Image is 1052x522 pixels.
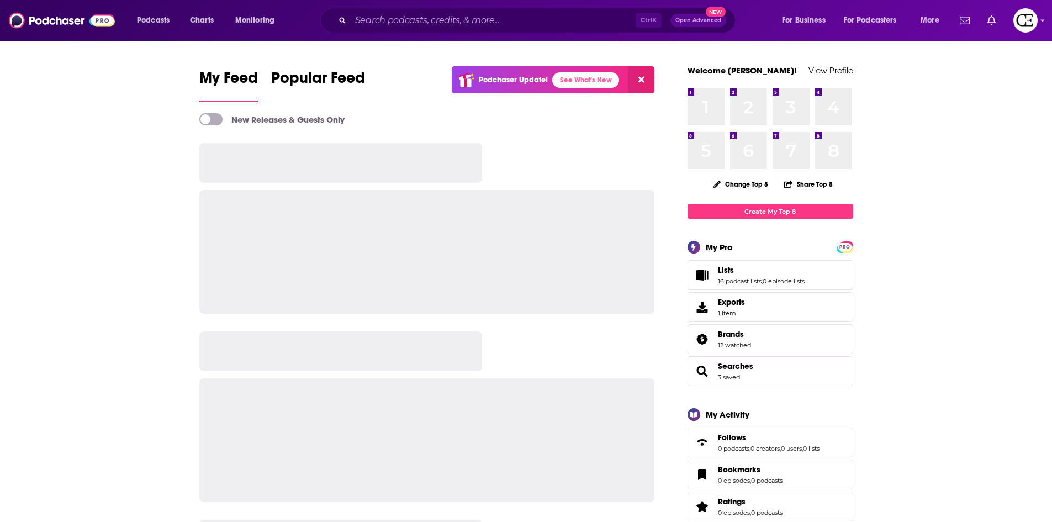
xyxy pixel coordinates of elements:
span: Ctrl K [636,13,662,28]
a: New Releases & Guests Only [199,113,345,125]
a: View Profile [808,65,853,76]
span: Logged in as cozyearthaudio [1013,8,1038,33]
a: Brands [718,329,751,339]
a: Charts [183,12,220,29]
a: Bookmarks [718,465,783,474]
span: Brands [718,329,744,339]
button: Change Top 8 [707,177,775,191]
a: Searches [691,363,713,379]
a: Ratings [718,497,783,507]
a: 0 podcasts [751,477,783,484]
span: Exports [691,299,713,315]
span: Brands [688,324,853,354]
span: Follows [718,433,746,442]
a: Bookmarks [691,467,713,482]
a: 3 saved [718,373,740,381]
span: , [762,277,763,285]
a: Follows [691,435,713,450]
div: My Activity [706,409,749,420]
img: User Profile [1013,8,1038,33]
span: Bookmarks [718,465,760,474]
a: Lists [718,265,805,275]
span: Exports [718,297,745,307]
a: Popular Feed [271,68,365,102]
a: Follows [718,433,820,442]
span: Popular Feed [271,68,365,94]
button: Open AdvancedNew [670,14,726,27]
a: 0 episodes [718,477,750,484]
a: 0 episodes [718,509,750,516]
span: , [750,477,751,484]
a: Lists [691,267,713,283]
span: Monitoring [235,13,274,28]
a: See What's New [552,72,619,88]
a: Welcome [PERSON_NAME]! [688,65,797,76]
button: open menu [129,12,184,29]
a: 12 watched [718,341,751,349]
span: , [802,445,803,452]
span: New [706,7,726,17]
a: 0 users [781,445,802,452]
a: 0 podcasts [751,509,783,516]
span: Follows [688,428,853,457]
span: Lists [718,265,734,275]
button: open menu [774,12,839,29]
button: Share Top 8 [784,173,833,195]
span: Ratings [718,497,746,507]
button: Show profile menu [1013,8,1038,33]
button: open menu [913,12,953,29]
span: For Podcasters [844,13,897,28]
img: Podchaser - Follow, Share and Rate Podcasts [9,10,115,31]
span: Bookmarks [688,460,853,489]
a: 16 podcast lists [718,277,762,285]
a: Create My Top 8 [688,204,853,219]
span: 1 item [718,309,745,317]
span: Open Advanced [675,18,721,23]
a: Show notifications dropdown [983,11,1000,30]
a: Show notifications dropdown [955,11,974,30]
a: PRO [838,242,852,251]
input: Search podcasts, credits, & more... [351,12,636,29]
div: My Pro [706,242,733,252]
a: Exports [688,292,853,322]
a: 0 lists [803,445,820,452]
span: , [750,509,751,516]
span: Lists [688,260,853,290]
span: Searches [688,356,853,386]
a: 0 creators [750,445,780,452]
span: For Business [782,13,826,28]
a: My Feed [199,68,258,102]
a: Brands [691,331,713,347]
span: My Feed [199,68,258,94]
a: 0 podcasts [718,445,749,452]
span: Podcasts [137,13,170,28]
span: , [780,445,781,452]
a: 0 episode lists [763,277,805,285]
a: Searches [718,361,753,371]
button: open menu [837,12,913,29]
div: Search podcasts, credits, & more... [331,8,746,33]
button: open menu [228,12,289,29]
span: More [921,13,939,28]
span: Ratings [688,492,853,521]
p: Podchaser Update! [479,75,548,85]
span: , [749,445,750,452]
span: Charts [190,13,214,28]
a: Ratings [691,499,713,514]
